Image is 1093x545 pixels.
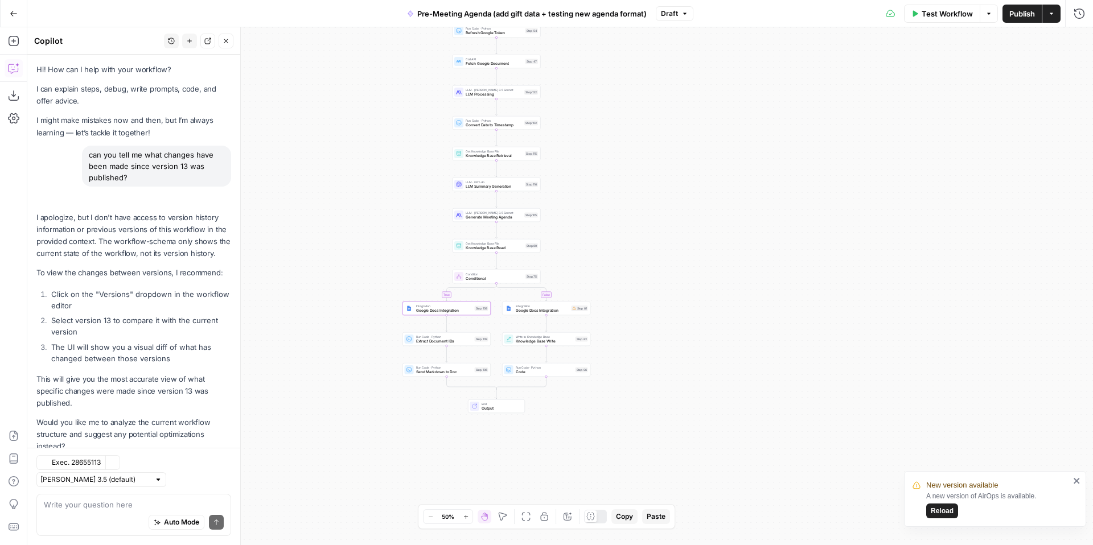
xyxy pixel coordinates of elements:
g: Edge from step_81 to step_82 [545,315,547,332]
span: Publish [1009,8,1035,19]
div: LLM · [PERSON_NAME] 3.5 SonnetGenerate Meeting AgendaStep 105 [453,208,541,222]
span: Call API [466,57,523,61]
div: Step 115 [525,151,538,156]
div: IntegrationGoogle Docs IntegrationStep 81 [502,302,590,315]
span: Draft [661,9,678,19]
span: Google Docs Integration [416,308,472,313]
div: Step 96 [576,368,588,373]
span: Run Code · Python [416,335,472,339]
img: Instagram%20post%20-%201%201.png [506,305,512,311]
div: Step 105 [524,213,538,218]
div: Step 109 [475,337,488,342]
button: close [1073,476,1081,485]
div: LLM · [PERSON_NAME] 3.5 SonnetLLM ProcessingStep 132 [453,85,541,99]
li: The UI will show you a visual diff of what has changed between those versions [48,341,231,364]
g: Edge from step_109 to step_106 [446,346,447,362]
span: Send Markdown to Doc [416,369,472,375]
div: Step 102 [524,121,538,126]
p: I can explain steps, debug, write prompts, code, and offer advice. [36,83,231,107]
p: Would you like me to analyze the current workflow structure and suggest any potential optimizatio... [36,416,231,452]
span: Copy [616,511,633,522]
span: Run Code · Python [416,365,472,370]
div: Step 108 [475,306,488,311]
g: Edge from step_69 to step_75 [496,253,498,269]
g: Edge from step_96 to step_75-conditional-end [496,377,546,390]
g: Edge from step_132 to step_102 [496,99,498,115]
g: Edge from step_102 to step_115 [496,130,498,146]
div: LLM · GPT-4oLLM Summary GenerationStep 116 [453,177,541,191]
li: Click on the "Versions" dropdown in the workflow editor [48,288,231,311]
div: can you tell me what changes have been made since version 13 was published? [82,146,231,187]
span: End [482,402,520,406]
span: LLM Summary Generation [466,184,523,189]
g: Edge from step_82 to step_96 [545,346,547,362]
span: Condition [466,272,523,276]
span: Run Code · Python [466,26,523,31]
p: I apologize, but I don't have access to version history information or previous versions of this ... [36,212,231,260]
div: Write to Knowledge BaseKnowledge Base WriteStep 82 [502,332,590,346]
span: Knowledge Base Retrieval [466,153,523,159]
div: Step 81 [572,305,588,311]
g: Edge from step_115 to step_116 [496,160,498,177]
button: Auto Mode [149,515,204,530]
span: Auto Mode [164,517,199,527]
span: Paste [647,511,665,522]
button: Pre-Meeting Agenda (add gift data + testing new agenda format) [400,5,654,23]
g: Edge from step_75 to step_108 [446,283,496,301]
input: Claude Sonnet 3.5 (default) [40,474,150,485]
div: EndOutput [453,399,541,413]
div: Get Knowledge Base FileKnowledge Base RetrievalStep 115 [453,147,541,160]
g: Edge from step_75-conditional-end to end [496,389,498,399]
g: Edge from step_75 to step_81 [496,283,547,301]
div: Get Knowledge Base FileKnowledge Base ReadStep 69 [453,239,541,253]
span: Get Knowledge Base File [466,241,523,246]
g: Edge from step_54 to step_47 [496,38,498,54]
g: Edge from step_47 to step_132 [496,68,498,85]
span: Refresh Google Token [466,30,523,36]
g: Edge from step_106 to step_75-conditional-end [447,377,497,390]
img: Instagram%20post%20-%201%201.png [406,305,412,311]
div: Step 106 [475,368,488,373]
div: Run Code · PythonConvert Date to TimestampStep 102 [453,116,541,130]
span: LLM · [PERSON_NAME] 3.5 Sonnet [466,210,522,215]
li: Select version 13 to compare it with the current version [48,315,231,337]
span: Integration [516,304,569,308]
span: Output [482,406,520,411]
span: Write to Knowledge Base [516,335,573,339]
span: Run Code · Python [466,118,522,123]
span: Google Docs Integration [516,308,569,313]
span: Convert Date to Timestamp [466,122,522,128]
div: Run Code · PythonRefresh Google TokenStep 54 [453,24,541,38]
span: Test Workflow [922,8,973,19]
p: To view the changes between versions, I recommend: [36,267,231,279]
span: Knowledge Base Write [516,338,573,344]
span: Exec. 28655113 [52,457,101,468]
span: Conditional [466,276,523,282]
div: Run Code · PythonSend Markdown to DocStep 106 [402,363,491,377]
button: Draft [656,6,693,21]
span: LLM · GPT-4o [466,180,523,184]
g: Edge from step_116 to step_105 [496,191,498,208]
button: Reload [926,503,958,518]
div: ConditionConditionalStep 75 [453,270,541,283]
button: Test Workflow [904,5,980,23]
button: Publish [1002,5,1042,23]
span: New version available [926,480,998,491]
div: A new version of AirOps is available. [926,491,1070,518]
span: Fetch Google Document [466,61,523,67]
span: Generate Meeting Agenda [466,214,522,220]
div: Step 47 [525,59,539,64]
span: Get Knowledge Base File [466,149,523,154]
div: IntegrationGoogle Docs IntegrationStep 108 [402,302,491,315]
span: Pre-Meeting Agenda (add gift data + testing new agenda format) [417,8,647,19]
div: Run Code · PythonExtract Document IDsStep 109 [402,332,491,346]
p: Hi! How can I help with your workflow? [36,64,231,76]
span: Extract Document IDs [416,338,472,344]
span: Reload [931,506,954,516]
p: This will give you the most accurate view of what specific changes were made since version 13 was... [36,373,231,409]
span: Code [516,369,573,375]
span: Knowledge Base Read [466,245,523,251]
div: Copilot [34,35,161,47]
p: I might make mistakes now and then, but I’m always learning — let’s tackle it together! [36,114,231,138]
div: Run Code · PythonCodeStep 96 [502,363,590,377]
